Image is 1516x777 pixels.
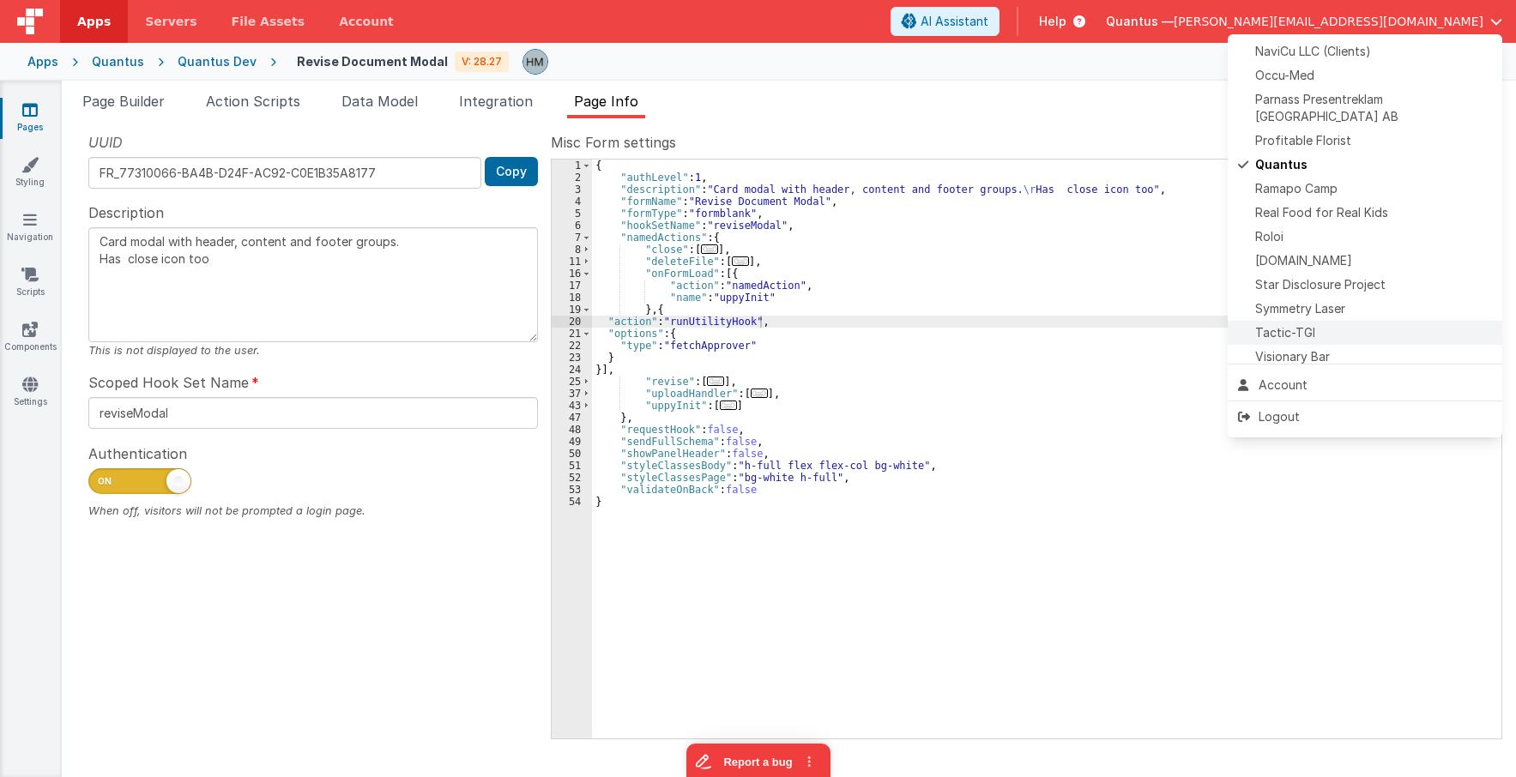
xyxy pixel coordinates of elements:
[1255,252,1352,269] span: [DOMAIN_NAME]
[1255,300,1345,317] span: Symmetry Laser
[1255,132,1351,149] span: Profitable Florist
[1238,376,1492,394] div: Account
[1255,228,1283,245] span: Roloi
[1255,324,1315,341] span: Tactic-TGI
[1255,180,1338,197] span: Ramapo Camp
[1255,204,1388,221] span: Real Food for Real Kids
[1255,276,1386,293] span: Star Disclosure Project
[1255,156,1308,173] span: Quantus
[1238,408,1492,425] div: Logout
[1255,348,1330,365] span: Visionary Bar
[1255,67,1314,84] span: Occu-Med
[1255,43,1371,60] span: NaviCu LLC (Clients)
[1255,91,1492,125] span: Parnass Presentreklam [GEOGRAPHIC_DATA] AB
[1228,34,1502,437] div: Options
